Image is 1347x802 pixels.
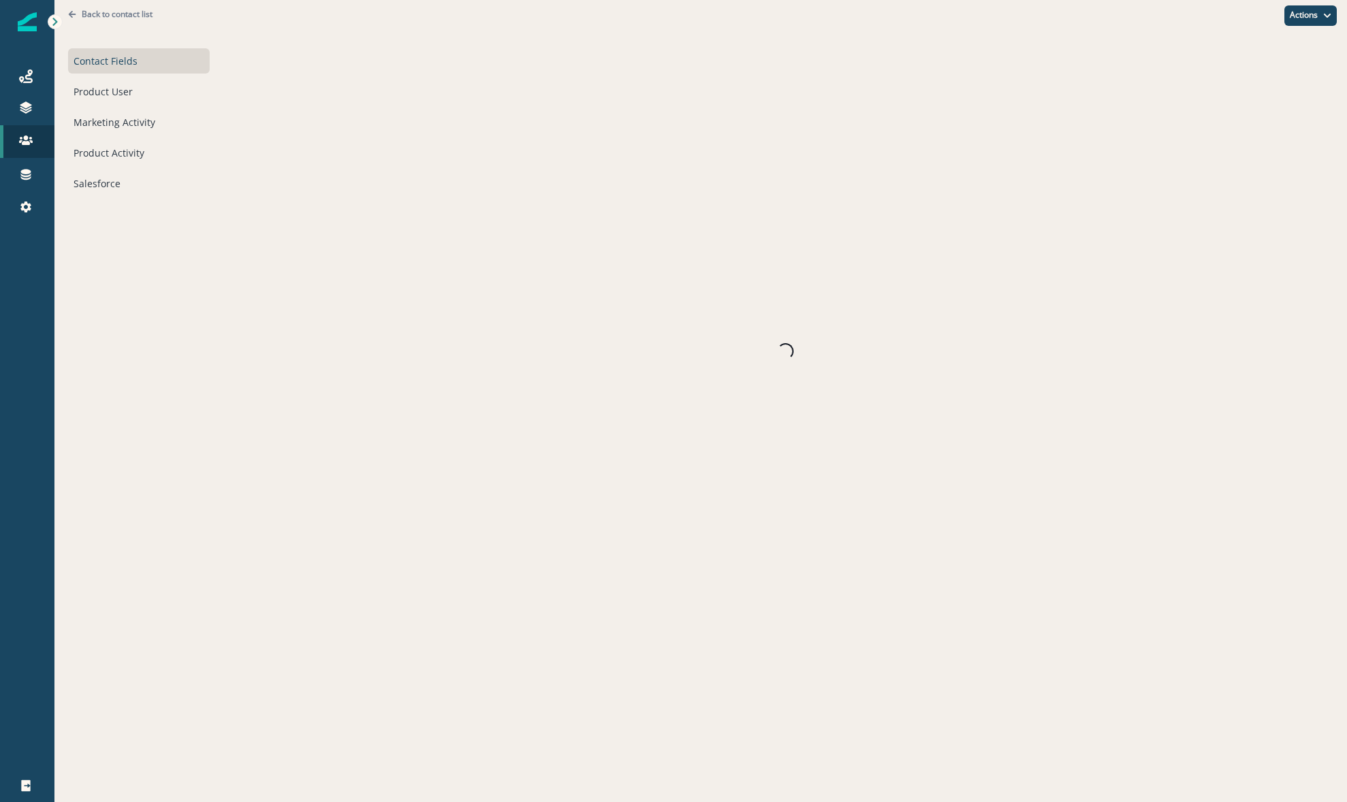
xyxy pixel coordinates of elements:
div: Marketing Activity [68,110,210,135]
p: Back to contact list [82,8,152,20]
div: Product Activity [68,140,210,165]
div: Salesforce [68,171,210,196]
button: Actions [1284,5,1337,26]
div: Product User [68,79,210,104]
div: Contact Fields [68,48,210,74]
img: Inflection [18,12,37,31]
button: Go back [68,8,152,20]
